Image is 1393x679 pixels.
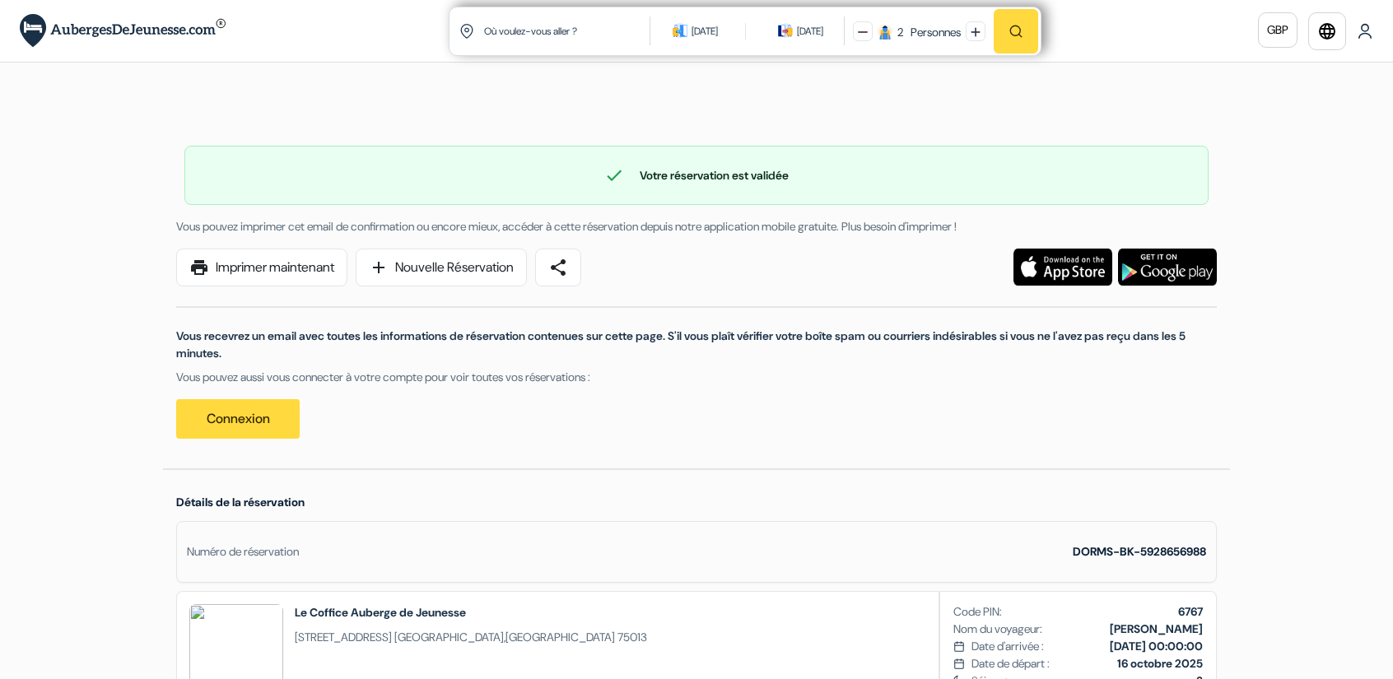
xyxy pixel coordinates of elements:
[176,249,347,286] a: printImprimer maintenant
[459,24,474,39] img: location icon
[535,249,581,286] a: share
[1013,249,1112,286] img: Téléchargez l'application gratuite
[176,369,1217,386] p: Vous pouvez aussi vous connecter à votre compte pour voir toutes vos réservations :
[176,328,1217,362] p: Vous recevrez un email avec toutes les informations de réservation contenues sur cette page. S'il...
[295,629,647,646] span: ,
[394,630,504,644] span: [GEOGRAPHIC_DATA]
[604,165,624,185] span: check
[1110,639,1203,653] b: [DATE] 00:00:00
[356,249,527,286] a: addNouvelle Réservation
[971,655,1050,672] span: Date de départ :
[1308,12,1346,50] a: language
[673,23,687,38] img: calendarIcon icon
[971,27,981,37] img: plus
[897,24,903,41] div: 2
[1357,23,1373,40] img: User Icon
[971,638,1044,655] span: Date d'arrivée :
[1178,604,1203,619] b: 6767
[1110,621,1203,636] b: [PERSON_NAME]
[858,27,868,37] img: minus
[1118,249,1217,286] img: Téléchargez l'application gratuite
[20,14,226,48] img: AubergesDeJeunesse.com
[778,23,793,38] img: calendarIcon icon
[369,258,389,277] span: add
[906,24,961,41] div: Personnes
[295,630,392,644] span: [STREET_ADDRESS]
[295,604,647,621] h2: Le Coffice Auberge de Jeunesse
[878,25,892,40] img: guest icon
[1317,21,1337,41] i: language
[176,399,300,439] a: Connexion
[1073,544,1206,559] strong: DORMS-BK-5928656988
[953,603,1002,621] span: Code PIN:
[482,11,653,51] input: Ville, université ou logement
[189,258,209,277] span: print
[617,630,647,644] span: 75013
[185,165,1208,185] div: Votre réservation est validée
[176,495,305,509] span: Détails de la réservation
[505,630,615,644] span: [GEOGRAPHIC_DATA]
[692,23,718,40] div: [DATE]
[953,621,1042,638] span: Nom du voyageur:
[797,23,823,40] div: [DATE]
[1117,656,1203,671] b: 16 octobre 2025
[187,543,299,560] div: Numéro de réservation
[176,219,957,234] span: Vous pouvez imprimer cet email de confirmation ou encore mieux, accéder à cette réservation depui...
[1258,12,1297,48] a: GBP
[548,258,568,277] span: share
